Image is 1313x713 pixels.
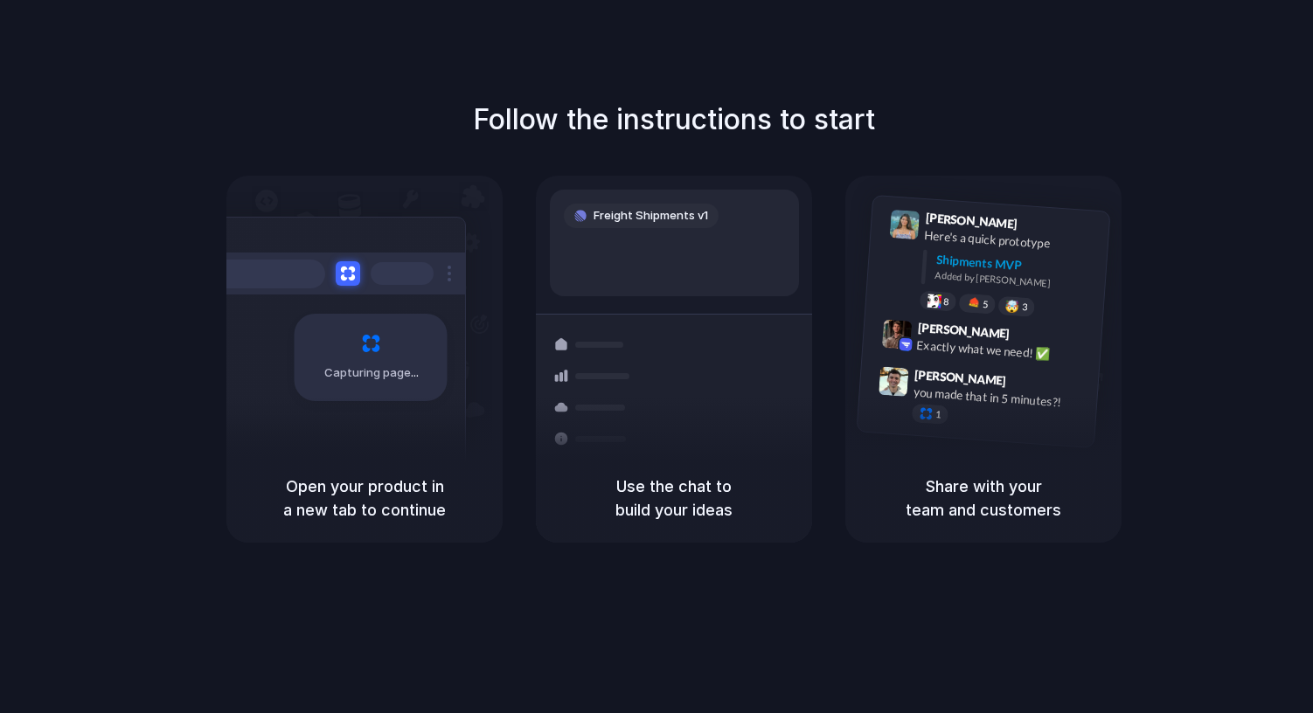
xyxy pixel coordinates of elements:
div: Exactly what we need! ✅ [916,336,1091,366]
span: Freight Shipments v1 [594,207,708,225]
span: 9:47 AM [1011,373,1047,394]
div: Here's a quick prototype [924,226,1099,256]
span: 9:41 AM [1023,217,1059,238]
span: Capturing page [324,364,421,382]
div: Added by [PERSON_NAME] [934,268,1095,294]
h1: Follow the instructions to start [473,99,875,141]
span: 9:42 AM [1015,327,1051,348]
span: [PERSON_NAME] [914,365,1007,391]
span: 3 [1022,302,1028,312]
div: 🤯 [1005,300,1020,313]
span: 1 [935,410,941,419]
span: [PERSON_NAME] [917,318,1010,343]
h5: Share with your team and customers [866,474,1101,522]
span: 5 [983,300,989,309]
h5: Use the chat to build your ideas [557,474,791,522]
div: Shipments MVP [935,251,1097,280]
h5: Open your product in a new tab to continue [247,474,482,522]
span: 8 [943,297,949,307]
span: [PERSON_NAME] [925,208,1018,233]
div: you made that in 5 minutes?! [913,383,1087,412]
